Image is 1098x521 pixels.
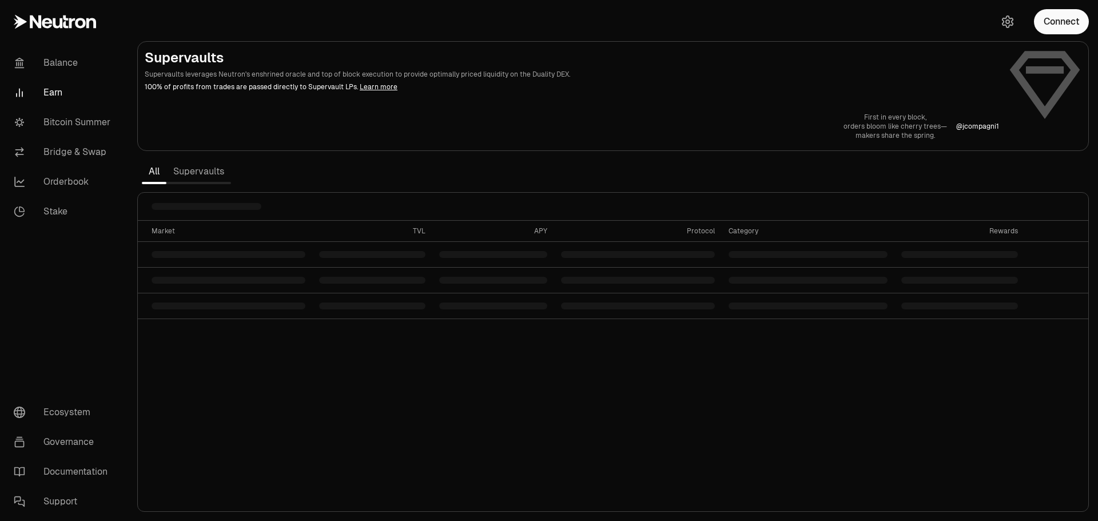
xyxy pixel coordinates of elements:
[844,131,947,140] p: makers share the spring.
[729,226,888,236] div: Category
[439,226,547,236] div: APY
[145,69,999,79] p: Supervaults leverages Neutron's enshrined oracle and top of block execution to provide optimally ...
[5,397,124,427] a: Ecosystem
[901,226,1018,236] div: Rewards
[5,108,124,137] a: Bitcoin Summer
[142,160,166,183] a: All
[319,226,425,236] div: TVL
[5,48,124,78] a: Balance
[5,197,124,226] a: Stake
[561,226,715,236] div: Protocol
[166,160,231,183] a: Supervaults
[5,457,124,487] a: Documentation
[844,113,947,122] p: First in every block,
[5,137,124,167] a: Bridge & Swap
[145,49,999,67] h2: Supervaults
[152,226,305,236] div: Market
[5,427,124,457] a: Governance
[5,78,124,108] a: Earn
[844,122,947,131] p: orders bloom like cherry trees—
[956,122,999,131] a: @jcompagni1
[956,122,999,131] p: @ jcompagni1
[844,113,947,140] a: First in every block,orders bloom like cherry trees—makers share the spring.
[360,82,397,92] a: Learn more
[5,487,124,516] a: Support
[1034,9,1089,34] button: Connect
[5,167,124,197] a: Orderbook
[145,82,999,92] p: 100% of profits from trades are passed directly to Supervault LPs.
